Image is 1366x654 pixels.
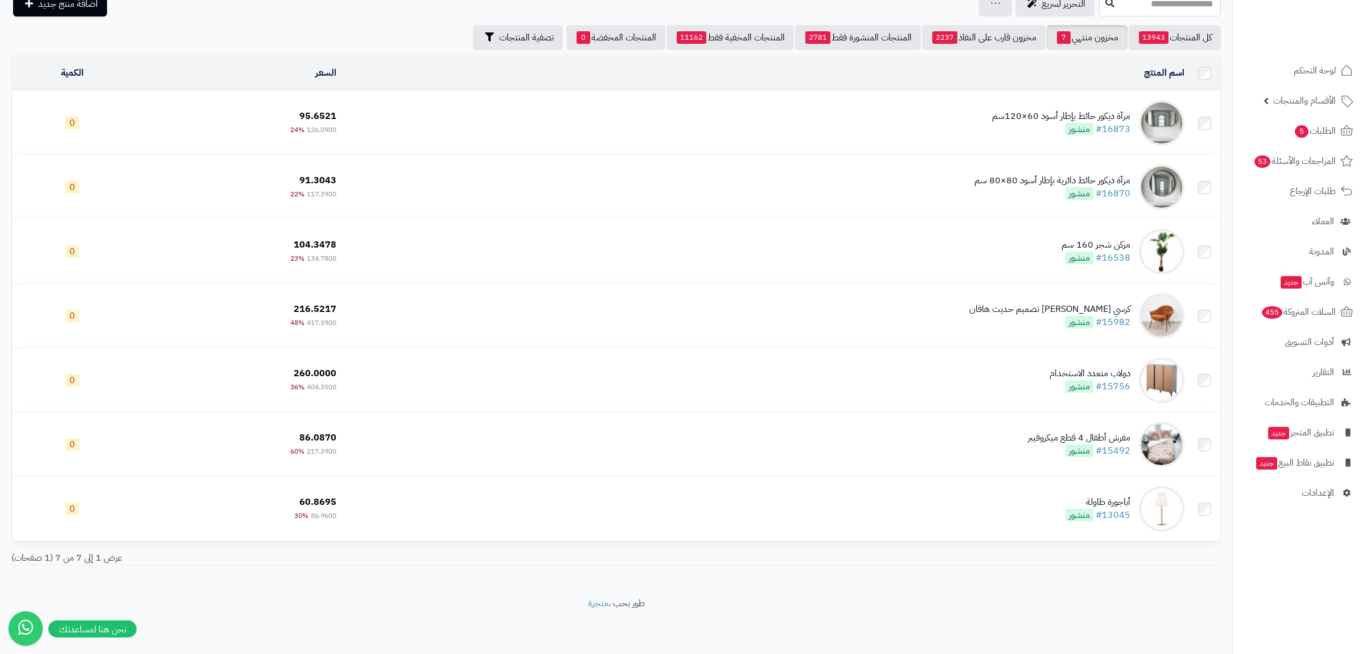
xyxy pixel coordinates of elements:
span: 0 [65,181,79,194]
span: 0 [65,117,79,129]
span: 7 [1057,31,1071,44]
span: طلبات الإرجاع [1290,183,1336,199]
span: تطبيق نقاط البيع [1255,455,1334,471]
span: 23% [290,253,305,264]
a: #15756 [1096,380,1130,393]
a: المنتجات المخفضة0 [566,25,665,50]
span: 417.3900 [307,318,336,328]
a: أدوات التسويق [1240,328,1359,356]
a: لوحة التحكم [1240,57,1359,84]
span: 404.3500 [307,382,336,392]
span: منشور [1065,252,1093,264]
span: 13943 [1139,31,1168,44]
button: تصفية المنتجات [473,25,563,50]
img: logo-2.png [1289,30,1355,54]
span: 5 [1295,125,1309,138]
span: 0 [65,503,79,515]
span: المراجعات والأسئلة [1253,153,1336,169]
img: أباجورة طاولة [1139,486,1184,532]
div: مرآة ديكور حائط دائرية بإطار أسود 80×80 سم [974,174,1130,187]
a: وآتس آبجديد [1240,268,1359,295]
a: العملاء [1240,208,1359,235]
span: 0 [577,31,590,44]
a: تطبيق نقاط البيعجديد [1240,449,1359,476]
span: 11162 [677,31,706,44]
span: 0 [65,438,79,451]
span: الإعدادات [1302,485,1334,501]
span: التطبيقات والخدمات [1265,394,1334,410]
span: 217.3900 [307,446,336,456]
a: المنتجات المنشورة فقط2781 [795,25,921,50]
img: مرآة ديكور حائط دائرية بإطار أسود 80×80 سم [1139,164,1184,210]
span: تطبيق المتجر [1267,425,1334,441]
a: متجرة [588,597,608,610]
span: 86.0870 [299,431,336,445]
img: دولاب متعدد الاستخدام [1139,357,1184,403]
span: المدونة [1309,244,1334,260]
img: كرسي مفرد فاخر تصميم حديث هافان [1139,293,1184,339]
span: منشور [1065,123,1093,135]
span: الطلبات [1294,123,1336,139]
span: 0 [65,245,79,258]
span: 24% [290,125,305,135]
a: المراجعات والأسئلة53 [1240,147,1359,175]
span: جديد [1256,457,1277,470]
span: 104.3478 [294,238,336,252]
span: 0 [65,374,79,386]
span: السلات المتروكة [1261,304,1336,320]
span: الأقسام والمنتجات [1273,93,1336,109]
a: تطبيق المتجرجديد [1240,419,1359,446]
span: 2781 [805,31,830,44]
span: جديد [1268,427,1289,439]
a: #16538 [1096,251,1130,265]
a: طلبات الإرجاع [1240,178,1359,205]
span: منشور [1065,316,1093,328]
span: 260.0000 [294,367,336,380]
span: العملاء [1312,213,1334,229]
span: 95.6521 [299,109,336,123]
div: عرض 1 إلى 7 من 7 (1 صفحات) [3,552,616,565]
a: #15982 [1096,315,1130,329]
span: منشور [1065,187,1093,200]
span: 117.3900 [307,189,336,199]
a: الإعدادات [1240,479,1359,507]
span: 126.0900 [307,125,336,135]
span: وآتس آب [1279,274,1334,290]
span: 60% [290,446,305,456]
a: المنتجات المخفية فقط11162 [666,25,794,50]
img: مفرش أطفال 4 قطع ميكروفيبر [1139,422,1184,467]
span: جديد [1281,276,1302,289]
div: كرسي [PERSON_NAME] تصميم حديث هافان [969,303,1130,316]
span: لوحة التحكم [1294,63,1336,79]
a: السلات المتروكة455 [1240,298,1359,326]
span: 36% [290,382,305,392]
span: التقارير [1312,364,1334,380]
a: كل المنتجات13943 [1129,25,1221,50]
a: #13045 [1096,508,1130,522]
span: 53 [1254,155,1270,168]
span: 216.5217 [294,302,336,316]
span: 22% [290,189,305,199]
span: 2237 [932,31,957,44]
span: 48% [290,318,305,328]
a: التقارير [1240,359,1359,386]
span: منشور [1065,509,1093,521]
span: 455 [1262,306,1282,319]
a: المدونة [1240,238,1359,265]
span: 30% [294,511,308,521]
a: مخزون قارب على النفاذ2237 [922,25,1046,50]
span: 134.7800 [307,253,336,264]
span: منشور [1065,445,1093,457]
span: 86.9600 [311,511,336,521]
span: 60.8695 [299,495,336,509]
span: تصفية المنتجات [499,31,554,44]
a: اسم المنتج [1144,66,1184,80]
a: #15492 [1096,444,1130,458]
a: #16873 [1096,122,1130,136]
a: التطبيقات والخدمات [1240,389,1359,416]
span: 91.3043 [299,174,336,187]
span: 0 [65,310,79,322]
div: مرآة ديكور حائط بإطار أسود 60×120سم [992,110,1130,123]
a: مخزون منتهي7 [1047,25,1128,50]
img: مرآة ديكور حائط بإطار أسود 60×120سم [1139,100,1184,146]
